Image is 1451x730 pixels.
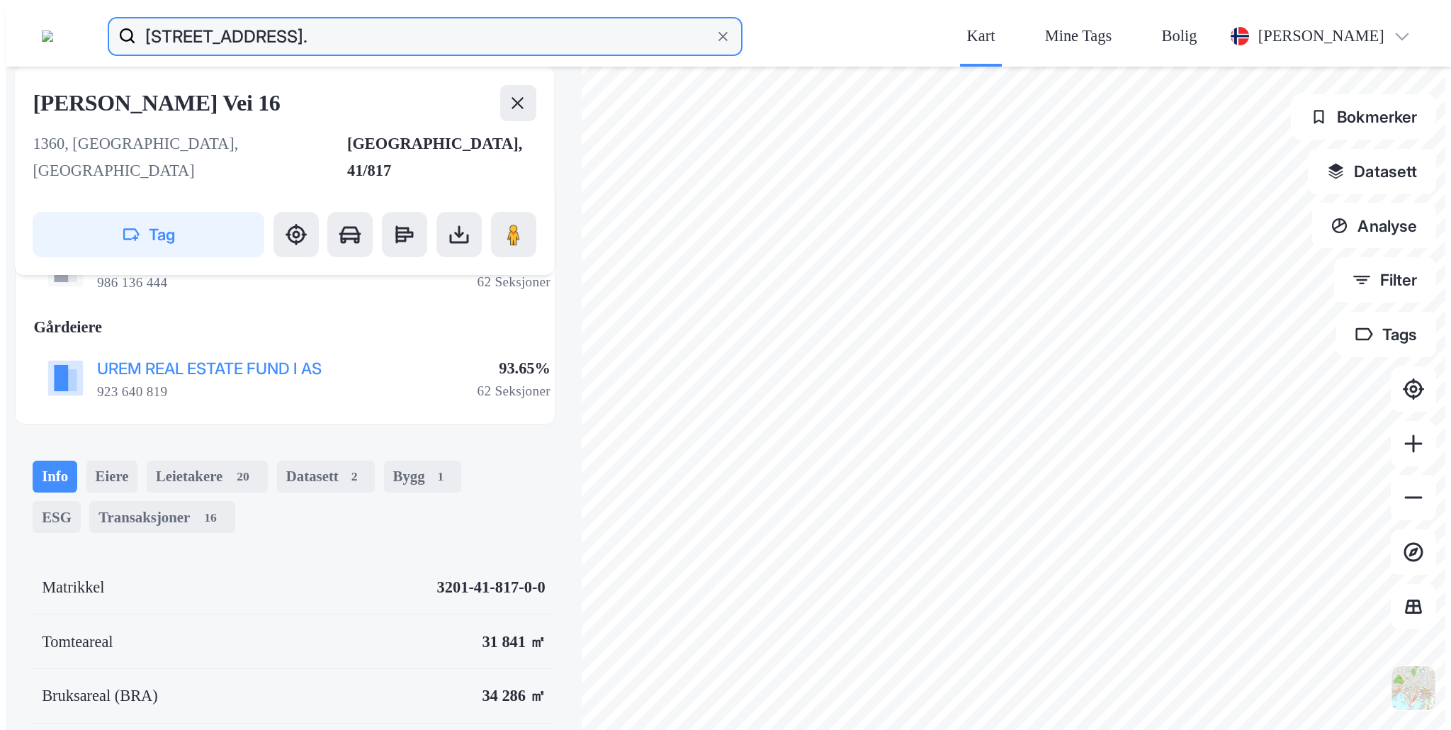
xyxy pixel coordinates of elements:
[477,382,551,400] div: 62 Seksjoner
[1336,312,1436,357] button: Tags
[1045,23,1112,50] div: Mine Tags
[482,683,545,709] div: 34 286 ㎡
[347,130,536,185] div: [GEOGRAPHIC_DATA], 41/817
[42,30,53,42] img: logo.a4113a55bc3d86da70a041830d287a7e.svg
[89,501,235,533] div: Transaksjoner
[437,574,546,601] div: 3201-41-817-0-0
[384,461,461,493] div: Bygg
[195,506,227,529] div: 16
[136,13,713,59] input: Søk på adresse, matrikkel, gårdeiere, leietakere eller personer
[1308,149,1436,194] button: Datasett
[277,461,375,493] div: Datasett
[1312,203,1437,248] button: Analyse
[97,383,167,401] div: 923 640 819
[1380,662,1451,730] iframe: Chat Widget
[42,574,104,601] div: Matrikkel
[42,629,113,656] div: Tomteareal
[147,461,268,493] div: Leietakere
[477,355,551,382] div: 93.65%
[42,683,158,709] div: Bruksareal (BRA)
[86,461,138,493] div: Eiere
[33,130,347,185] div: 1360, [GEOGRAPHIC_DATA], [GEOGRAPHIC_DATA]
[1380,662,1451,730] div: Kontrollprogram for chat
[482,629,545,656] div: 31 841 ㎡
[227,465,259,488] div: 20
[33,85,285,121] div: [PERSON_NAME] Vei 16
[1334,257,1437,303] button: Filter
[97,274,167,292] div: 986 136 444
[477,273,551,291] div: 62 Seksjoner
[1162,23,1197,50] div: Bolig
[1291,94,1436,140] button: Bokmerker
[33,501,80,533] div: ESG
[33,212,264,257] button: Tag
[429,465,452,488] div: 1
[33,461,77,493] div: Info
[1258,23,1384,50] div: [PERSON_NAME]
[343,465,366,488] div: 2
[33,314,536,341] div: Gårdeiere
[967,23,995,50] div: Kart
